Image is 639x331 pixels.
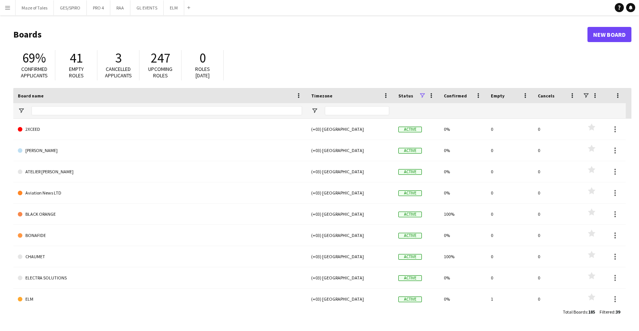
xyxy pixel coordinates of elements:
[439,267,486,288] div: 0%
[538,93,554,99] span: Cancels
[486,119,533,140] div: 0
[307,267,394,288] div: (+03) [GEOGRAPHIC_DATA]
[588,309,595,315] span: 185
[130,0,164,15] button: GL EVENTS
[439,119,486,140] div: 0%
[325,106,389,115] input: Timezone Filter Input
[18,93,44,99] span: Board name
[486,182,533,203] div: 0
[486,267,533,288] div: 0
[533,289,580,309] div: 0
[307,119,394,140] div: (+03) [GEOGRAPHIC_DATA]
[13,29,587,40] h1: Boards
[439,246,486,267] div: 100%
[398,93,413,99] span: Status
[307,161,394,182] div: (+03) [GEOGRAPHIC_DATA]
[439,140,486,161] div: 0%
[16,0,54,15] button: Maze of Tales
[616,309,620,315] span: 39
[70,50,83,66] span: 41
[195,66,210,79] span: Roles [DATE]
[18,161,302,182] a: ATELIER [PERSON_NAME]
[600,309,614,315] span: Filtered
[18,140,302,161] a: [PERSON_NAME]
[307,182,394,203] div: (+03) [GEOGRAPHIC_DATA]
[486,161,533,182] div: 0
[533,182,580,203] div: 0
[18,119,302,140] a: 2XCEED
[199,50,206,66] span: 0
[54,0,87,15] button: GES/SPIRO
[307,204,394,224] div: (+03) [GEOGRAPHIC_DATA]
[533,119,580,140] div: 0
[398,233,422,238] span: Active
[439,289,486,309] div: 0%
[439,161,486,182] div: 0%
[486,225,533,246] div: 0
[398,127,422,132] span: Active
[31,106,302,115] input: Board name Filter Input
[439,182,486,203] div: 0%
[533,225,580,246] div: 0
[307,140,394,161] div: (+03) [GEOGRAPHIC_DATA]
[18,289,302,310] a: ELM
[563,304,595,319] div: :
[307,289,394,309] div: (+03) [GEOGRAPHIC_DATA]
[587,27,631,42] a: New Board
[21,66,48,79] span: Confirmed applicants
[398,212,422,217] span: Active
[439,225,486,246] div: 0%
[439,204,486,224] div: 100%
[398,275,422,281] span: Active
[307,225,394,246] div: (+03) [GEOGRAPHIC_DATA]
[398,148,422,154] span: Active
[18,182,302,204] a: Aviation News LTD
[486,204,533,224] div: 0
[311,107,318,114] button: Open Filter Menu
[444,93,467,99] span: Confirmed
[148,66,172,79] span: Upcoming roles
[110,0,130,15] button: RAA
[398,169,422,175] span: Active
[87,0,110,15] button: PRO 4
[18,204,302,225] a: BLACK ORANGE
[311,93,332,99] span: Timezone
[69,66,84,79] span: Empty roles
[486,246,533,267] div: 0
[533,267,580,288] div: 0
[164,0,184,15] button: ELM
[115,50,122,66] span: 3
[491,93,504,99] span: Empty
[486,140,533,161] div: 0
[22,50,46,66] span: 69%
[600,304,620,319] div: :
[398,254,422,260] span: Active
[533,140,580,161] div: 0
[307,246,394,267] div: (+03) [GEOGRAPHIC_DATA]
[18,267,302,289] a: ELECTRA SOLUTIONS
[18,107,25,114] button: Open Filter Menu
[151,50,170,66] span: 247
[533,246,580,267] div: 0
[563,309,587,315] span: Total Boards
[533,161,580,182] div: 0
[18,225,302,246] a: BONAFIDE
[398,190,422,196] span: Active
[398,296,422,302] span: Active
[486,289,533,309] div: 1
[105,66,132,79] span: Cancelled applicants
[533,204,580,224] div: 0
[18,246,302,267] a: CHAUMET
